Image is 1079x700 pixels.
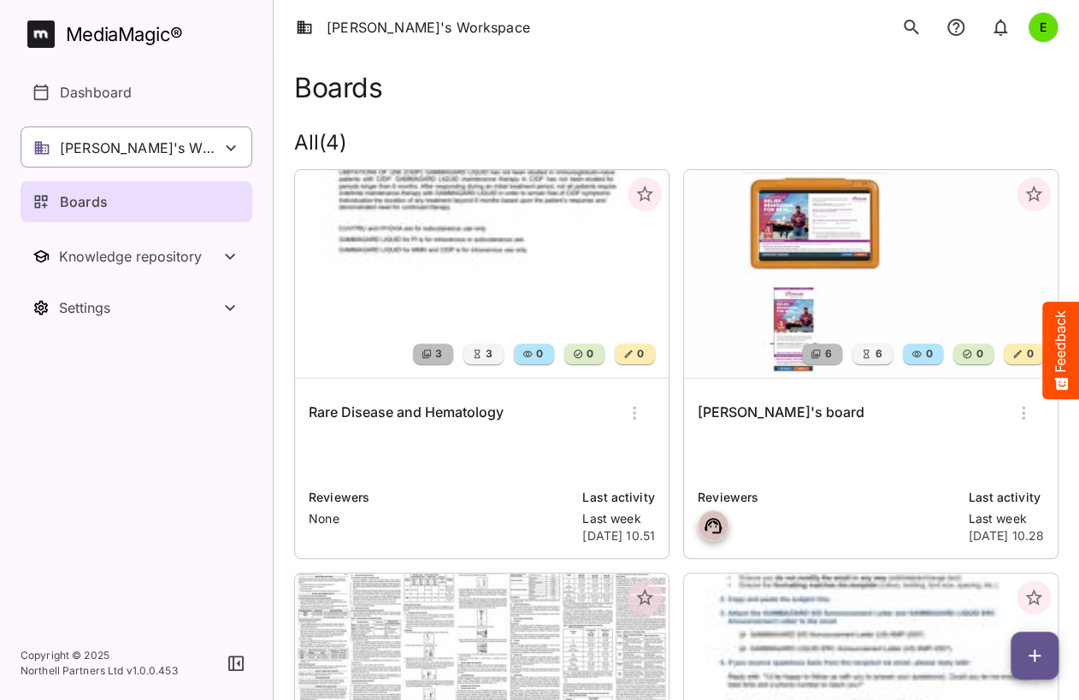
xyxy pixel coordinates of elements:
button: Toggle Settings [21,287,252,328]
nav: Settings [21,287,252,328]
nav: Knowledge repository [21,236,252,277]
p: Northell Partners Ltd v 1.0.0.453 [21,663,178,679]
span: 0 [1024,345,1033,362]
p: Last activity [582,488,655,507]
p: [DATE] 10.51 [582,527,655,544]
p: [PERSON_NAME]'s Workspace [60,138,221,158]
h6: [PERSON_NAME]'s board [698,402,864,424]
button: Toggle Knowledge repository [21,236,252,277]
span: 0 [534,345,543,362]
p: Last activity [968,488,1044,507]
div: MediaMagic ® [66,21,183,49]
p: [DATE] 10.28 [968,527,1044,544]
span: 0 [923,345,932,362]
img: Rare Disease and Hematology [295,170,669,378]
img: Liz's board [684,170,1058,378]
span: 0 [635,345,644,362]
span: 3 [484,345,492,362]
p: Dashboard [60,82,132,103]
p: Copyright © 2025 [21,648,178,663]
div: E [1028,12,1058,43]
div: Knowledge repository [59,248,220,265]
p: Last week [968,510,1044,527]
a: Dashboard [21,72,252,113]
span: 6 [823,345,831,362]
a: Boards [21,181,252,222]
button: Feedback [1042,302,1079,399]
span: 0 [585,345,593,362]
button: search [894,10,929,44]
p: Reviewers [309,488,572,507]
p: Last week [582,510,655,527]
a: MediaMagic® [27,21,252,48]
span: 6 [873,345,881,362]
div: Settings [59,299,220,316]
h2: All ( 4 ) [294,131,1058,156]
p: Reviewers [698,488,958,507]
h1: Boards [294,72,382,103]
span: 3 [433,345,442,362]
p: Boards [60,191,108,212]
h6: Rare Disease and Hematology [309,402,504,424]
button: notifications [983,10,1017,44]
button: notifications [939,10,973,44]
span: 0 [974,345,982,362]
p: None [309,510,572,527]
